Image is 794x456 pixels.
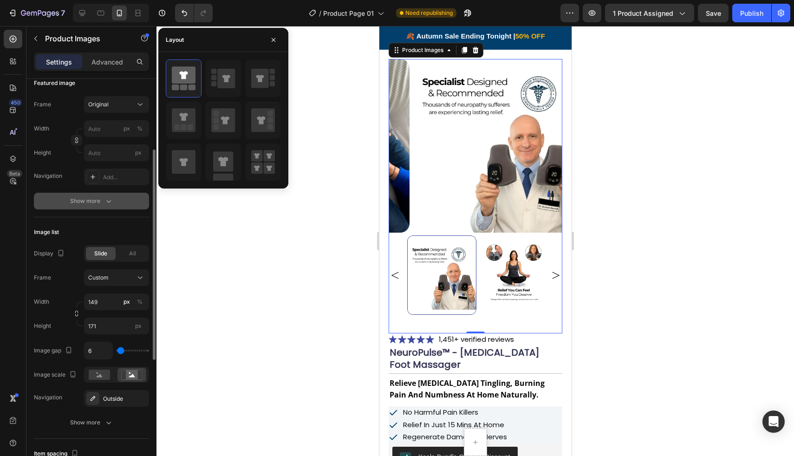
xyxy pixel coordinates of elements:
span: All [129,249,136,258]
div: Layout [166,36,184,44]
div: Show more [70,196,113,206]
button: Show more [34,414,149,431]
div: px [124,124,130,133]
label: Frame [34,274,51,282]
span: Save [706,9,721,17]
div: px [124,298,130,306]
iframe: Design area [379,26,572,456]
span: px [135,322,142,329]
div: % [137,124,143,133]
div: Show more [70,418,113,427]
p: Settings [46,57,72,67]
div: Outside [103,395,147,403]
div: Undo/Redo [175,4,213,22]
div: Image list [34,228,59,236]
div: Image gap [34,345,74,357]
p: 7 [61,7,65,19]
button: Save [698,4,729,22]
button: px [134,296,145,307]
button: % [121,296,132,307]
div: Publish [740,8,763,18]
input: px% [84,293,149,310]
input: px% [84,120,149,137]
div: Open Intercom Messenger [762,410,785,433]
span: Product Page 01 [323,8,374,18]
button: Show more [34,193,149,209]
button: 7 [4,4,69,22]
label: Width [34,298,49,306]
label: Height [34,149,51,157]
input: Auto [85,342,112,359]
button: px [134,123,145,134]
button: Koala Bundle Quantity Discount [13,421,138,443]
span: Custom [88,274,109,282]
div: Image scale [34,369,78,381]
button: Custom [84,269,149,286]
input: px [84,144,149,161]
div: % [137,298,143,306]
span: Slide [94,249,107,258]
p: Product Images [45,33,124,44]
p: Advanced [91,57,123,67]
div: Navigation [34,393,62,402]
button: Original [84,96,149,113]
span: Original [88,100,109,109]
div: Beta [7,170,22,177]
div: Display [34,248,66,260]
button: % [121,123,132,134]
div: Add... [103,173,147,182]
button: Publish [732,4,771,22]
div: Featured image [34,79,75,87]
span: 1 product assigned [613,8,673,18]
div: 450 [9,99,22,106]
div: Navigation [34,172,62,180]
img: COGWoM-s-4MDEAE=.png [20,426,32,437]
span: / [319,8,321,18]
div: Koala Bundle Quantity Discount [39,426,131,436]
span: px [135,149,142,156]
button: 1 product assigned [605,4,694,22]
input: px [84,318,149,334]
span: Need republishing [405,9,453,17]
label: Frame [34,100,51,109]
label: Height [34,322,51,330]
label: Width [34,124,49,133]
